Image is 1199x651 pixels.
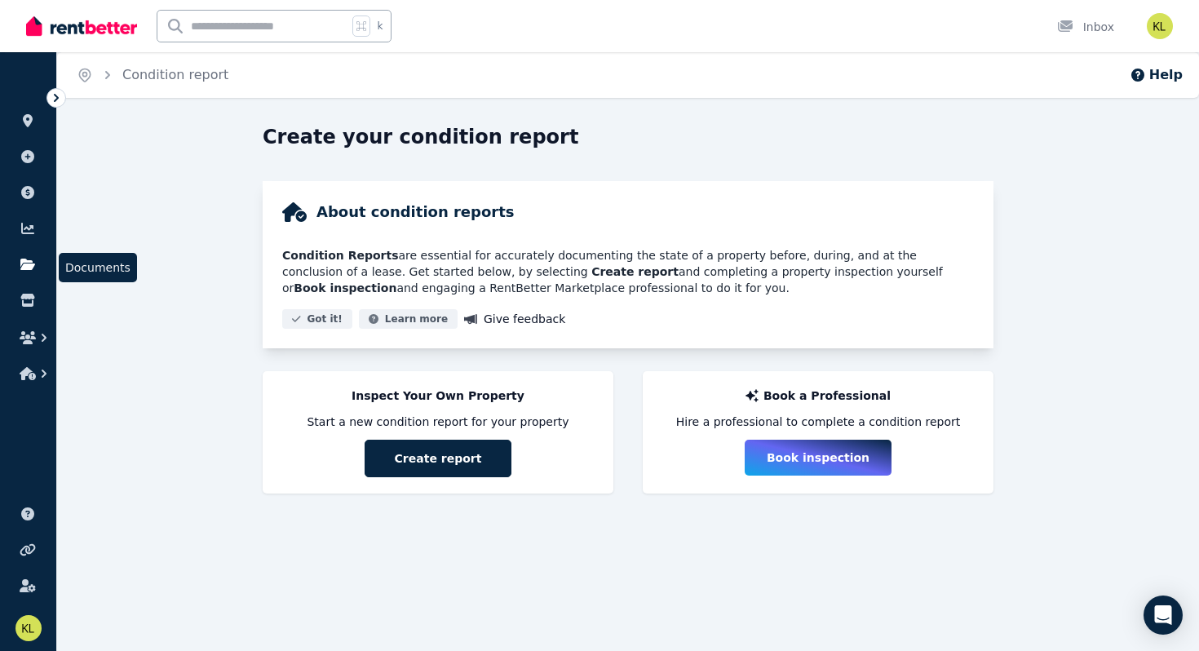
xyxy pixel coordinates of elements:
[57,52,248,98] nav: Breadcrumb
[1130,65,1183,85] button: Help
[282,249,398,262] strong: Condition Reports
[763,387,891,404] p: Book a Professional
[365,440,511,477] button: Create report
[282,247,974,296] p: are essential for accurately documenting the state of a property before, during, and at the concl...
[59,253,137,282] span: Documents
[122,67,228,82] a: Condition report
[263,124,578,150] h1: Create your condition report
[1144,596,1183,635] div: Open Intercom Messenger
[26,14,137,38] img: RentBetter
[307,414,569,430] span: Start a new condition report for your property
[282,309,352,329] button: Got it!
[591,265,679,278] strong: Create report
[377,20,383,33] span: k
[15,615,42,641] img: Kellie Lewandowski
[352,387,524,404] p: Inspect Your Own Property
[359,309,458,329] button: Learn more
[316,201,515,224] h2: About condition reports
[676,414,961,430] span: Hire a professional to complete a condition report
[464,309,565,329] a: Give feedback
[294,281,396,294] strong: Book inspection
[1057,19,1114,35] div: Inbox
[1147,13,1173,39] img: Kellie Lewandowski
[745,440,892,476] button: Book inspection
[13,90,64,101] span: ORGANISE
